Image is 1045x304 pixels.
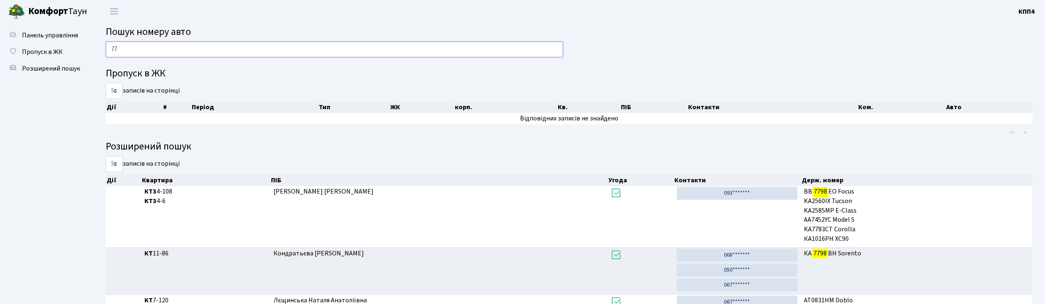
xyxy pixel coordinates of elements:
span: BB EO Focus KA2560IX Tucson KA2585MP E-Class AA7452YC Model S KA7783CT Corolla КА1016РН XC90 [804,187,1029,244]
a: Пропуск в ЖК [4,44,87,60]
select: записів на сторінці [106,83,122,99]
th: Ком. [858,101,946,113]
th: Дії [106,101,162,113]
span: [PERSON_NAME] [PERSON_NAME] [273,187,374,196]
b: КТ3 [144,187,156,196]
select: записів на сторінці [106,156,122,172]
h4: Пропуск в ЖК [106,68,1033,80]
span: КА ВН Sorento [804,249,1029,258]
span: 11-86 [144,249,267,258]
span: Розширений пошук [22,64,80,73]
b: КТ3 [144,196,156,206]
th: ПІБ [270,174,608,186]
th: # [162,101,191,113]
th: корп. [454,101,557,113]
th: ЖК [389,101,454,113]
h4: Розширений пошук [106,141,1033,153]
span: Пропуск в ЖК [22,47,63,56]
th: Період [191,101,318,113]
mark: 7798 [812,248,828,259]
b: Комфорт [28,5,68,18]
span: 4-108 4-6 [144,187,267,206]
td: Відповідних записів не знайдено [106,113,1033,124]
input: Пошук [106,42,563,57]
th: Авто [945,101,1033,113]
span: Пошук номеру авто [106,25,191,39]
label: записів на сторінці [106,83,180,99]
a: Панель управління [4,27,87,44]
th: Тип [318,101,389,113]
th: Держ. номер [801,174,1033,186]
a: Розширений пошук [4,60,87,77]
th: Контакти [674,174,801,186]
span: Панель управління [22,31,78,40]
label: записів на сторінці [106,156,180,172]
th: Квартира [141,174,271,186]
mark: 7798 [813,186,828,197]
th: Дії [106,174,141,186]
a: КПП4 [1019,7,1035,17]
th: ПІБ [620,101,687,113]
th: Угода [608,174,674,186]
b: КПП4 [1019,7,1035,16]
button: Переключити навігацію [104,5,125,18]
span: Таун [28,5,87,19]
span: Кондратьєва [PERSON_NAME] [273,249,364,258]
img: logo.png [8,3,25,20]
b: КТ [144,249,153,258]
th: Контакти [688,101,858,113]
th: Кв. [557,101,620,113]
